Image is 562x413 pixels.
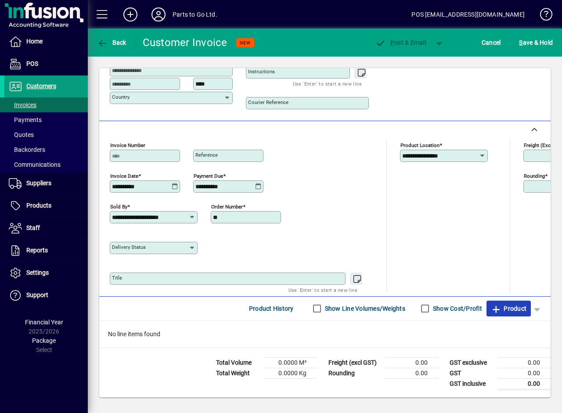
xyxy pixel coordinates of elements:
a: Support [4,284,88,306]
a: Communications [4,157,88,172]
a: Settings [4,262,88,284]
div: POS [EMAIL_ADDRESS][DOMAIN_NAME] [411,7,525,22]
td: 0.0000 Kg [264,368,317,378]
span: ave & Hold [519,36,553,50]
span: Back [97,39,126,46]
span: Suppliers [26,180,51,187]
button: Post & Email [371,35,430,50]
a: Payments [4,112,88,127]
td: Total Weight [212,368,264,378]
td: 0.00 [385,368,438,378]
td: 0.00 [498,368,551,378]
span: Home [26,38,43,45]
a: Knowledge Base [533,2,551,30]
mat-label: Payment due [194,172,223,179]
td: Rounding [324,368,385,378]
span: Financial Year [25,319,63,326]
td: 0.00 [498,378,551,389]
span: Product History [249,302,294,316]
app-page-header-button: Back [88,35,136,50]
button: Product [486,301,531,316]
a: Staff [4,217,88,239]
span: Reports [26,247,48,254]
label: Show Cost/Profit [431,304,482,313]
div: No line items found [99,321,551,348]
span: Product [491,302,526,316]
span: Communications [9,161,61,168]
td: 0.0000 M³ [264,357,317,368]
mat-label: Order number [211,203,243,209]
span: ost & Email [375,39,426,46]
label: Show Line Volumes/Weights [323,304,405,313]
span: Invoices [9,101,36,108]
mat-label: Rounding [524,172,545,179]
button: Save & Hold [517,35,555,50]
td: GST [445,368,498,378]
td: GST inclusive [445,378,498,389]
span: Backorders [9,146,45,153]
span: Package [32,337,56,344]
mat-label: Product location [400,142,440,148]
button: Cancel [479,35,503,50]
span: P [390,39,394,46]
span: Settings [26,269,49,276]
button: Profile [144,7,173,22]
mat-label: Reference [195,152,218,158]
mat-hint: Use 'Enter' to start a new line [288,285,357,295]
a: Suppliers [4,172,88,194]
a: Products [4,195,88,217]
mat-label: Courier Reference [248,99,288,105]
span: Cancel [482,36,501,50]
mat-label: Sold by [110,203,127,209]
mat-hint: Use 'Enter' to start a new line [293,79,362,89]
td: 0.00 [498,357,551,368]
span: POS [26,60,38,67]
a: Reports [4,240,88,262]
a: Home [4,31,88,53]
mat-label: Title [112,275,122,281]
mat-label: Delivery status [112,244,146,250]
span: Quotes [9,131,34,138]
a: Quotes [4,127,88,142]
span: Customers [26,83,56,90]
a: Invoices [4,97,88,112]
div: Parts to Go Ltd. [173,7,217,22]
span: Staff [26,224,40,231]
span: Products [26,202,51,209]
button: Back [95,35,129,50]
mat-label: Instructions [248,68,275,75]
td: 0.00 [385,357,438,368]
div: Customer Invoice [143,36,227,50]
button: Product History [245,301,297,316]
mat-label: Country [112,94,130,100]
mat-label: Invoice date [110,172,138,179]
span: NEW [240,40,251,46]
a: Backorders [4,142,88,157]
td: Total Volume [212,357,264,368]
a: POS [4,53,88,75]
mat-label: Invoice number [110,142,145,148]
span: Support [26,291,48,298]
td: GST exclusive [445,357,498,368]
button: Add [116,7,144,22]
td: Freight (excl GST) [324,357,385,368]
span: Payments [9,116,42,123]
span: S [519,39,522,46]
